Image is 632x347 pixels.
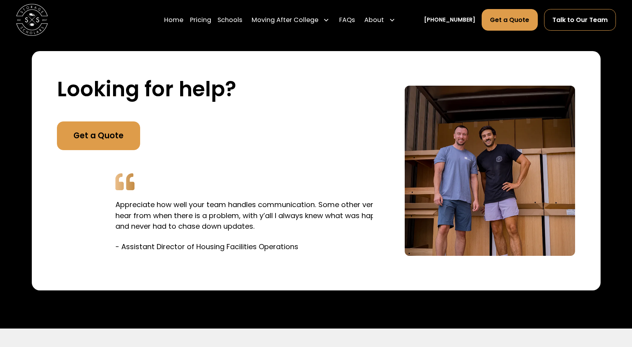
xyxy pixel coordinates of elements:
img: Get started today with your commercial project move. [405,86,575,256]
div: Moving After College [252,15,318,25]
a: Talk to Our Team [544,9,616,31]
div: About [361,9,398,31]
a: home [16,4,48,36]
img: Storage Scholars main logo [16,4,48,36]
a: Home [164,9,183,31]
a: Get a Quote [482,9,538,31]
a: [PHONE_NUMBER] [424,16,475,24]
a: Schools [217,9,242,31]
p: - Assistant Director of Housing Facilities Operations [115,241,412,252]
div: carousel [57,160,373,265]
h2: Looking for help? [57,77,373,101]
a: FAQs [339,9,355,31]
div: 3 of 4 [106,160,422,265]
a: Pricing [190,9,211,31]
div: About [364,15,384,25]
p: Appreciate how well your team handles communication. Some other vendors I only hear from when the... [115,199,412,231]
a: Get a Quote [57,121,140,150]
div: Moving After College [248,9,333,31]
